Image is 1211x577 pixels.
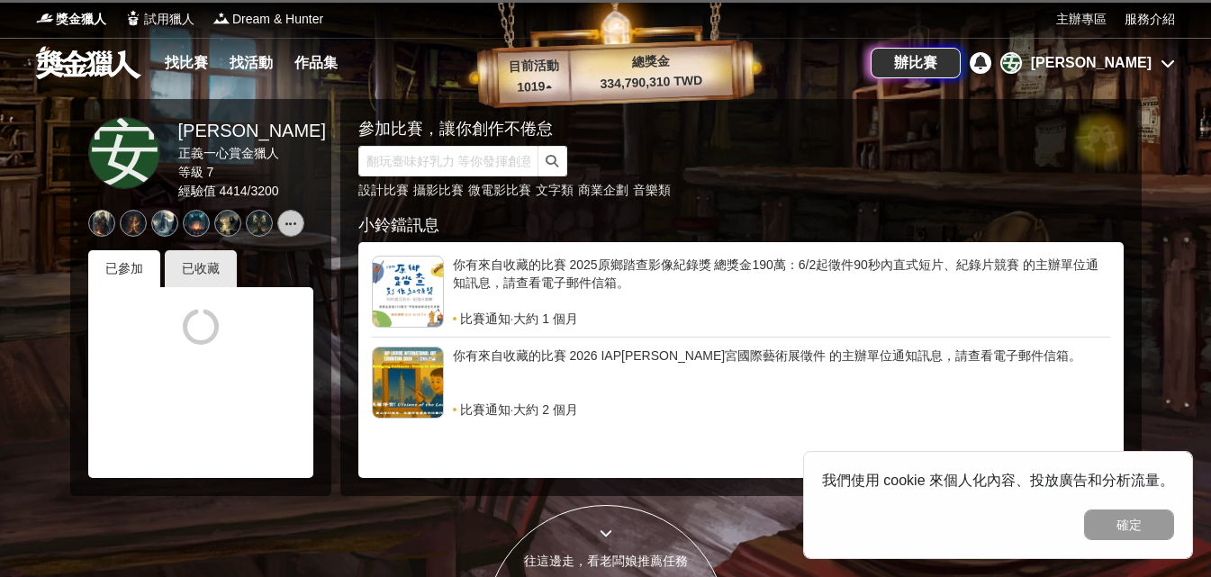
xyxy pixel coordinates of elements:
[536,183,574,197] a: 文字類
[871,48,961,78] a: 辦比賽
[158,50,215,76] a: 找比賽
[124,9,142,27] img: Logo
[497,56,570,77] p: 目前活動
[453,256,1110,310] div: 你有來自收藏的比賽 2025原鄉踏查影像紀錄獎 總獎金190萬：6/2起徵件90秒內直式短片、紀錄片競賽 的主辦單位通知訊息，請查看電子郵件信箱。
[513,310,578,328] span: 大約 1 個月
[212,10,323,29] a: LogoDream & Hunter
[569,50,732,74] p: 總獎金
[178,184,216,198] span: 經驗值
[212,9,230,27] img: Logo
[372,347,1110,419] a: 你有來自收藏的比賽 2026 IAP[PERSON_NAME]宮國際藝術展徵件 的主辦單位通知訊息，請查看電子郵件信箱。比賽通知·大約 2 個月
[358,213,1124,238] div: 小鈴鐺訊息
[633,183,671,197] a: 音樂類
[460,401,511,419] span: 比賽通知
[413,183,464,197] a: 攝影比賽
[822,473,1174,488] span: 我們使用 cookie 來個人化內容、投放廣告和分析流量。
[36,10,106,29] a: Logo獎金獵人
[88,250,160,287] div: 已參加
[513,401,578,419] span: 大約 2 個月
[287,50,345,76] a: 作品集
[372,256,1110,328] a: 你有來自收藏的比賽 2025原鄉踏查影像紀錄獎 總獎金190萬：6/2起徵件90秒內直式短片、紀錄片競賽 的主辦單位通知訊息，請查看電子郵件信箱。比賽通知·大約 1 個月
[453,347,1110,401] div: 你有來自收藏的比賽 2026 IAP[PERSON_NAME]宮國際藝術展徵件 的主辦單位通知訊息，請查看電子郵件信箱。
[511,310,514,328] span: ·
[206,165,213,179] span: 7
[1031,52,1152,74] div: [PERSON_NAME]
[232,10,323,29] span: Dream & Hunter
[358,117,1061,141] div: 參加比賽，讓你創作不倦怠
[88,117,160,189] a: 安
[1084,509,1174,540] button: 確定
[178,144,326,163] div: 正義一心賞金獵人
[511,401,514,419] span: ·
[144,10,194,29] span: 試用獵人
[485,552,727,571] div: 往這邊走，看老闆娘推薦任務
[219,184,278,198] span: 4414 / 3200
[498,77,571,98] p: 1019 ▴
[222,50,280,76] a: 找活動
[578,183,628,197] a: 商業企劃
[124,10,194,29] a: Logo試用獵人
[36,9,54,27] img: Logo
[358,146,538,176] input: 翻玩臺味好乳力 等你發揮創意！
[1125,10,1175,29] a: 服務介紹
[178,117,326,144] div: [PERSON_NAME]
[178,165,203,179] span: 等級
[460,310,511,328] span: 比賽通知
[1056,10,1107,29] a: 主辦專區
[570,70,733,95] p: 334,790,310 TWD
[165,250,237,287] div: 已收藏
[1000,52,1022,74] div: 安
[468,183,531,197] a: 微電影比賽
[56,10,106,29] span: 獎金獵人
[358,183,409,197] a: 設計比賽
